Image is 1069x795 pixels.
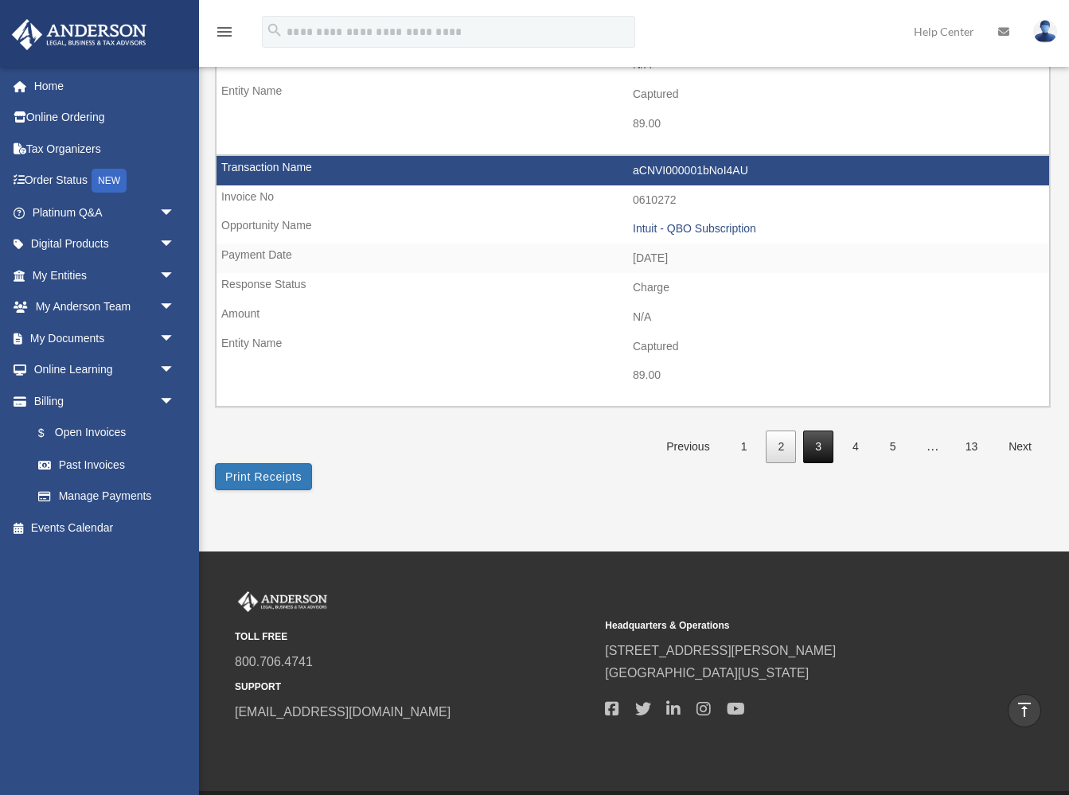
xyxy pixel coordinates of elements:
[11,197,199,228] a: Platinum Q&Aarrow_drop_down
[654,431,721,463] a: Previous
[803,431,833,463] a: 3
[217,156,1049,186] td: aCNVI000001bNoI4AU
[633,222,1041,236] div: Intuit - QBO Subscription
[11,354,199,386] a: Online Learningarrow_drop_down
[215,463,312,490] button: Print Receipts
[217,109,1049,139] td: 89.00
[235,679,594,696] small: SUPPORT
[217,185,1049,216] td: 0610272
[997,431,1044,463] a: Next
[11,259,199,291] a: My Entitiesarrow_drop_down
[11,102,199,134] a: Online Ordering
[11,70,199,102] a: Home
[11,165,199,197] a: Order StatusNEW
[159,354,191,387] span: arrow_drop_down
[217,360,1049,391] td: 89.00
[217,80,1049,110] td: Captured
[217,273,1049,303] td: Charge
[605,618,964,634] small: Headquarters & Operations
[215,28,234,41] a: menu
[235,629,594,645] small: TOLL FREE
[1008,694,1041,727] a: vertical_align_top
[235,705,451,719] a: [EMAIL_ADDRESS][DOMAIN_NAME]
[22,417,199,450] a: $Open Invoices
[217,244,1049,274] td: [DATE]
[11,291,199,323] a: My Anderson Teamarrow_drop_down
[159,197,191,229] span: arrow_drop_down
[605,666,809,680] a: [GEOGRAPHIC_DATA][US_STATE]
[217,332,1049,362] td: Captured
[235,591,330,612] img: Anderson Advisors Platinum Portal
[878,431,908,463] a: 5
[766,431,796,463] a: 2
[159,228,191,261] span: arrow_drop_down
[159,385,191,418] span: arrow_drop_down
[217,302,1049,333] td: N/A
[159,322,191,355] span: arrow_drop_down
[841,431,871,463] a: 4
[215,22,234,41] i: menu
[92,169,127,193] div: NEW
[11,228,199,260] a: Digital Productsarrow_drop_down
[266,21,283,39] i: search
[1015,700,1034,719] i: vertical_align_top
[22,449,191,481] a: Past Invoices
[954,431,990,463] a: 13
[11,322,199,354] a: My Documentsarrow_drop_down
[11,385,199,417] a: Billingarrow_drop_down
[235,655,313,668] a: 800.706.4741
[11,133,199,165] a: Tax Organizers
[159,259,191,292] span: arrow_drop_down
[7,19,151,50] img: Anderson Advisors Platinum Portal
[11,512,199,544] a: Events Calendar
[22,481,199,512] a: Manage Payments
[729,431,759,463] a: 1
[605,644,836,657] a: [STREET_ADDRESS][PERSON_NAME]
[914,439,952,453] span: …
[1033,20,1057,43] img: User Pic
[47,423,55,443] span: $
[159,291,191,324] span: arrow_drop_down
